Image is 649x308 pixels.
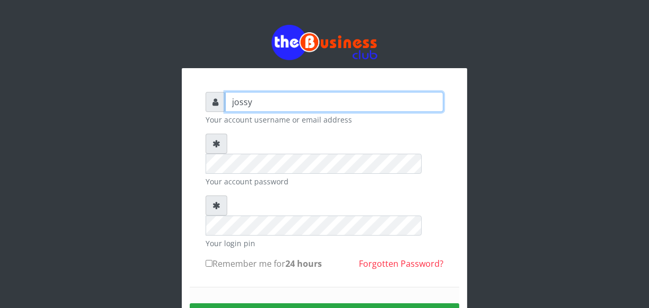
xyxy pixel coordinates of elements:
[206,176,443,187] small: Your account password
[206,238,443,249] small: Your login pin
[285,258,322,269] b: 24 hours
[206,260,212,267] input: Remember me for24 hours
[359,258,443,269] a: Forgotten Password?
[206,257,322,270] label: Remember me for
[206,114,443,125] small: Your account username or email address
[225,92,443,112] input: Username or email address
